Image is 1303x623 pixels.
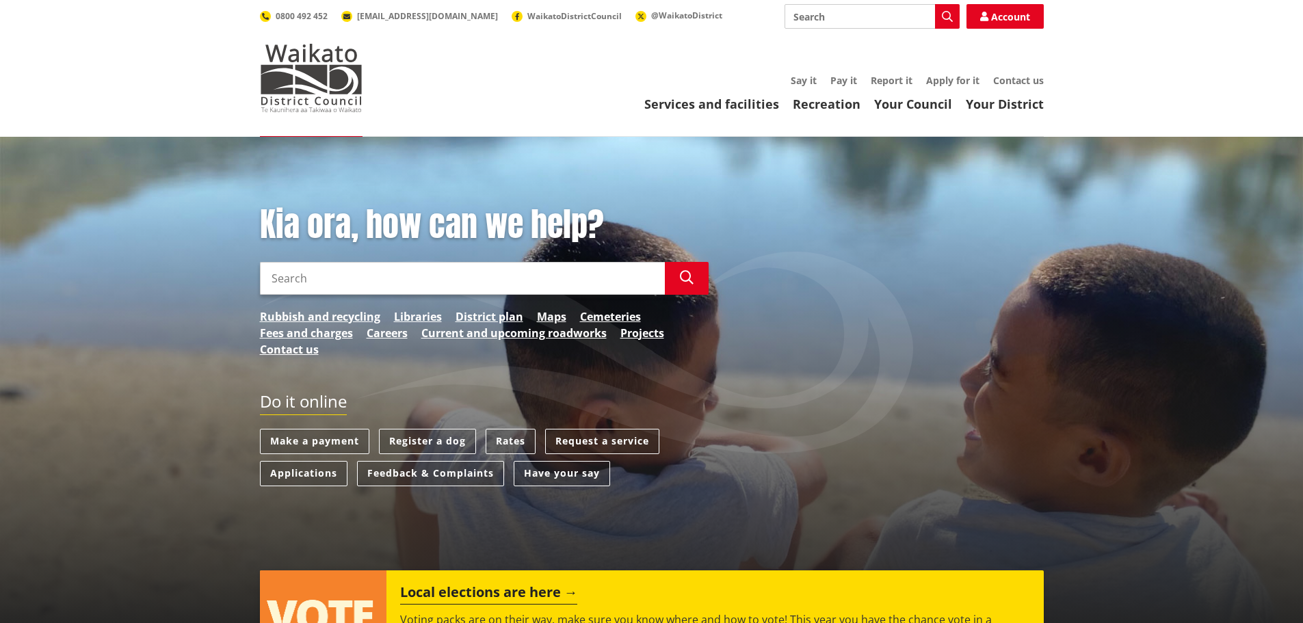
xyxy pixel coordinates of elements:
[357,10,498,22] span: [EMAIL_ADDRESS][DOMAIN_NAME]
[793,96,860,112] a: Recreation
[260,392,347,416] h2: Do it online
[260,461,347,486] a: Applications
[620,325,664,341] a: Projects
[276,10,328,22] span: 0800 492 452
[260,44,363,112] img: Waikato District Council - Te Kaunihera aa Takiwaa o Waikato
[993,74,1044,87] a: Contact us
[830,74,857,87] a: Pay it
[260,429,369,454] a: Make a payment
[635,10,722,21] a: @WaikatoDistrict
[651,10,722,21] span: @WaikatoDistrict
[966,4,1044,29] a: Account
[260,308,380,325] a: Rubbish and recycling
[791,74,817,87] a: Say it
[512,10,622,22] a: WaikatoDistrictCouncil
[357,461,504,486] a: Feedback & Complaints
[260,205,709,245] h1: Kia ora, how can we help?
[260,262,665,295] input: Search input
[537,308,566,325] a: Maps
[644,96,779,112] a: Services and facilities
[871,74,912,87] a: Report it
[926,74,979,87] a: Apply for it
[260,325,353,341] a: Fees and charges
[260,10,328,22] a: 0800 492 452
[580,308,641,325] a: Cemeteries
[545,429,659,454] a: Request a service
[341,10,498,22] a: [EMAIL_ADDRESS][DOMAIN_NAME]
[400,584,577,605] h2: Local elections are here
[367,325,408,341] a: Careers
[486,429,536,454] a: Rates
[379,429,476,454] a: Register a dog
[456,308,523,325] a: District plan
[260,341,319,358] a: Contact us
[514,461,610,486] a: Have your say
[966,96,1044,112] a: Your District
[874,96,952,112] a: Your Council
[394,308,442,325] a: Libraries
[527,10,622,22] span: WaikatoDistrictCouncil
[421,325,607,341] a: Current and upcoming roadworks
[785,4,960,29] input: Search input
